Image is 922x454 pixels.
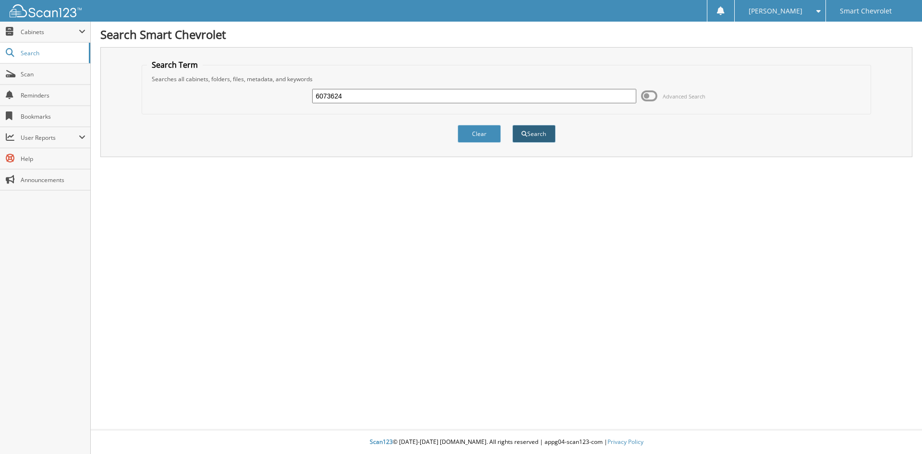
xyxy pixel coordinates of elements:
span: Smart Chevrolet [840,8,892,14]
span: [PERSON_NAME] [749,8,802,14]
div: Searches all cabinets, folders, files, metadata, and keywords [147,75,866,83]
span: Scan [21,70,85,78]
img: scan123-logo-white.svg [10,4,82,17]
span: Reminders [21,91,85,99]
span: Bookmarks [21,112,85,121]
div: © [DATE]-[DATE] [DOMAIN_NAME]. All rights reserved | appg04-scan123-com | [91,430,922,454]
span: Advanced Search [663,93,705,100]
span: Cabinets [21,28,79,36]
span: Search [21,49,84,57]
a: Privacy Policy [607,438,643,446]
iframe: Chat Widget [874,408,922,454]
span: Announcements [21,176,85,184]
span: User Reports [21,134,79,142]
span: Help [21,155,85,163]
span: Scan123 [370,438,393,446]
h1: Search Smart Chevrolet [100,26,912,42]
button: Clear [458,125,501,143]
button: Search [512,125,556,143]
legend: Search Term [147,60,203,70]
